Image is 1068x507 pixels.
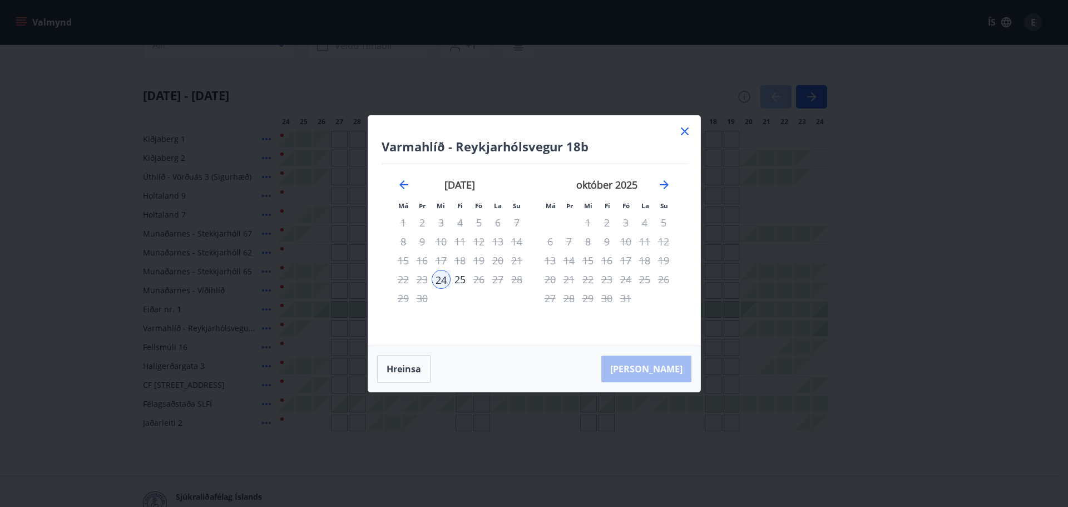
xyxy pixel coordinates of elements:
td: Not available. miðvikudagur, 29. október 2025 [578,289,597,308]
td: Not available. mánudagur, 1. september 2025 [394,213,413,232]
td: Not available. fimmtudagur, 18. september 2025 [451,251,469,270]
td: Not available. sunnudagur, 7. september 2025 [507,213,526,232]
div: Aðeins innritun í boði [432,270,451,289]
td: Not available. miðvikudagur, 3. september 2025 [432,213,451,232]
td: Not available. laugardagur, 13. september 2025 [488,232,507,251]
td: Not available. miðvikudagur, 10. september 2025 [432,232,451,251]
td: Not available. mánudagur, 27. október 2025 [541,289,560,308]
td: Not available. miðvikudagur, 15. október 2025 [578,251,597,270]
td: Not available. þriðjudagur, 14. október 2025 [560,251,578,270]
td: Not available. mánudagur, 6. október 2025 [541,232,560,251]
td: Not available. sunnudagur, 14. september 2025 [507,232,526,251]
small: Þr [566,201,573,210]
strong: [DATE] [444,178,475,191]
td: Selected as start date. miðvikudagur, 24. september 2025 [432,270,451,289]
td: Not available. sunnudagur, 5. október 2025 [654,213,673,232]
td: Not available. þriðjudagur, 7. október 2025 [560,232,578,251]
small: Fö [475,201,482,210]
small: Má [546,201,556,210]
h4: Varmahlíð - Reykjarhólsvegur 18b [382,138,687,155]
div: Aðeins útritun í boði [616,213,635,232]
td: Not available. fimmtudagur, 30. október 2025 [597,289,616,308]
td: Not available. mánudagur, 15. september 2025 [394,251,413,270]
td: Not available. laugardagur, 27. september 2025 [488,270,507,289]
td: Not available. þriðjudagur, 21. október 2025 [560,270,578,289]
td: Not available. sunnudagur, 21. september 2025 [507,251,526,270]
td: Not available. fimmtudagur, 2. október 2025 [597,213,616,232]
td: Not available. föstudagur, 26. september 2025 [469,270,488,289]
div: Aðeins útritun í boði [597,251,616,270]
td: Not available. föstudagur, 12. september 2025 [469,232,488,251]
td: Not available. mánudagur, 8. september 2025 [394,232,413,251]
td: Not available. fimmtudagur, 9. október 2025 [597,232,616,251]
small: Mi [437,201,445,210]
td: Not available. þriðjudagur, 23. september 2025 [413,270,432,289]
td: Not available. föstudagur, 5. september 2025 [469,213,488,232]
td: Not available. föstudagur, 10. október 2025 [616,232,635,251]
td: Not available. laugardagur, 18. október 2025 [635,251,654,270]
td: Not available. þriðjudagur, 16. september 2025 [413,251,432,270]
strong: október 2025 [576,178,637,191]
td: Not available. sunnudagur, 19. október 2025 [654,251,673,270]
td: Not available. fimmtudagur, 4. september 2025 [451,213,469,232]
td: Not available. sunnudagur, 12. október 2025 [654,232,673,251]
td: Not available. þriðjudagur, 2. september 2025 [413,213,432,232]
small: Fi [605,201,610,210]
td: Not available. fimmtudagur, 11. september 2025 [451,232,469,251]
small: La [641,201,649,210]
td: Not available. þriðjudagur, 30. september 2025 [413,289,432,308]
small: Su [513,201,521,210]
td: Not available. miðvikudagur, 8. október 2025 [578,232,597,251]
button: Hreinsa [377,355,431,383]
td: Not available. mánudagur, 29. september 2025 [394,289,413,308]
td: Not available. föstudagur, 3. október 2025 [616,213,635,232]
small: Má [398,201,408,210]
td: Not available. mánudagur, 20. október 2025 [541,270,560,289]
div: Aðeins útritun í boði [451,270,469,289]
td: Not available. sunnudagur, 26. október 2025 [654,270,673,289]
div: Move backward to switch to the previous month. [397,178,411,191]
td: Choose fimmtudagur, 25. september 2025 as your check-out date. It’s available. [451,270,469,289]
td: Not available. laugardagur, 4. október 2025 [635,213,654,232]
td: Not available. mánudagur, 13. október 2025 [541,251,560,270]
small: La [494,201,502,210]
td: Not available. sunnudagur, 28. september 2025 [507,270,526,289]
td: Not available. laugardagur, 20. september 2025 [488,251,507,270]
td: Not available. fimmtudagur, 23. október 2025 [597,270,616,289]
small: Mi [584,201,592,210]
small: Su [660,201,668,210]
td: Not available. þriðjudagur, 9. september 2025 [413,232,432,251]
td: Not available. fimmtudagur, 16. október 2025 [597,251,616,270]
small: Fi [457,201,463,210]
td: Not available. miðvikudagur, 17. september 2025 [432,251,451,270]
td: Not available. mánudagur, 22. september 2025 [394,270,413,289]
div: Move forward to switch to the next month. [657,178,671,191]
td: Not available. föstudagur, 19. september 2025 [469,251,488,270]
td: Not available. miðvikudagur, 1. október 2025 [578,213,597,232]
td: Not available. laugardagur, 11. október 2025 [635,232,654,251]
td: Not available. laugardagur, 6. september 2025 [488,213,507,232]
small: Fö [622,201,630,210]
td: Not available. föstudagur, 24. október 2025 [616,270,635,289]
td: Not available. föstudagur, 17. október 2025 [616,251,635,270]
td: Not available. þriðjudagur, 28. október 2025 [560,289,578,308]
td: Not available. laugardagur, 25. október 2025 [635,270,654,289]
div: Calendar [382,164,687,332]
small: Þr [419,201,426,210]
td: Not available. miðvikudagur, 22. október 2025 [578,270,597,289]
td: Not available. föstudagur, 31. október 2025 [616,289,635,308]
